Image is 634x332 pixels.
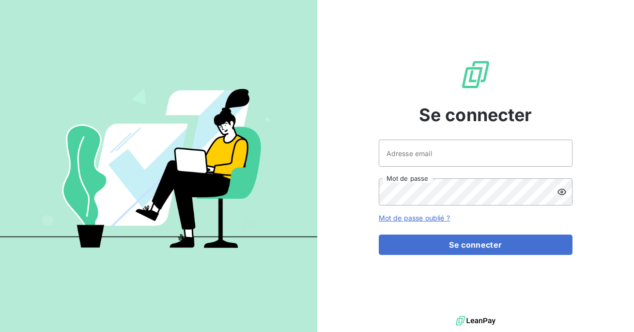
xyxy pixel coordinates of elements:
[379,214,450,222] a: Mot de passe oublié ?
[460,59,491,90] img: Logo LeanPay
[379,235,572,255] button: Se connecter
[456,314,495,328] img: logo
[379,140,572,167] input: placeholder
[419,102,532,128] span: Se connecter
